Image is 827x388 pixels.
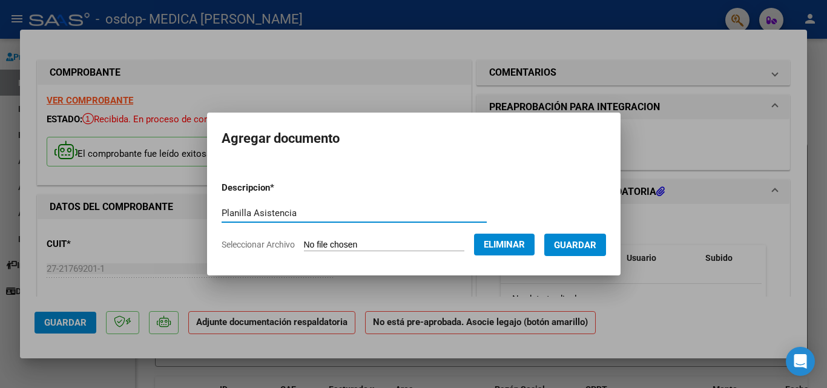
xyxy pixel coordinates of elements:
[786,347,815,376] div: Open Intercom Messenger
[544,234,606,256] button: Guardar
[484,239,525,250] span: Eliminar
[222,181,337,195] p: Descripcion
[222,127,606,150] h2: Agregar documento
[222,240,295,249] span: Seleccionar Archivo
[474,234,535,255] button: Eliminar
[554,240,596,251] span: Guardar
